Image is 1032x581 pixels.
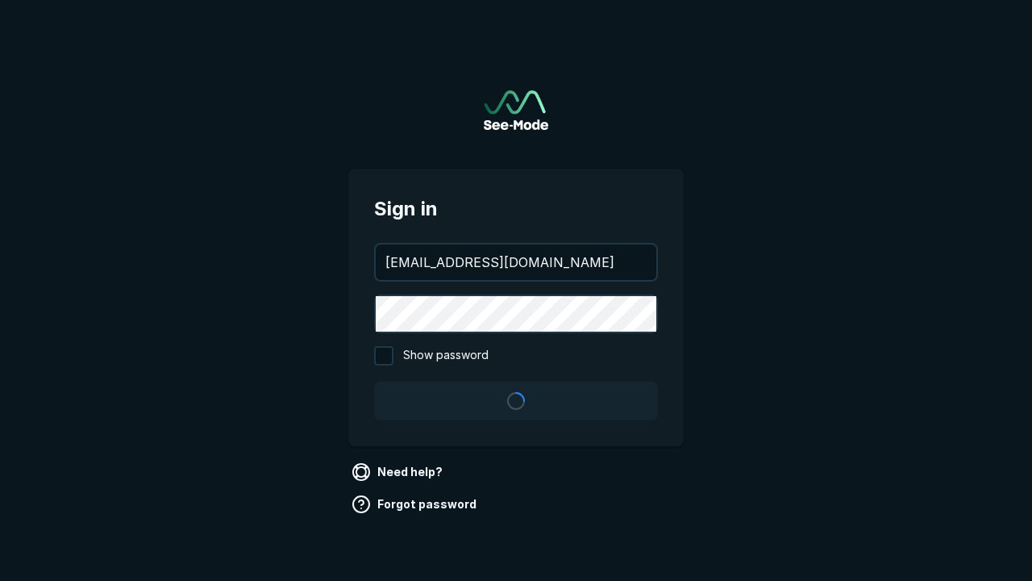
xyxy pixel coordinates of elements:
img: See-Mode Logo [484,90,548,130]
input: your@email.com [376,245,656,280]
span: Sign in [374,194,658,224]
a: Go to sign in [484,90,548,130]
a: Need help? [348,459,449,485]
span: Show password [403,346,489,366]
a: Forgot password [348,491,483,517]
